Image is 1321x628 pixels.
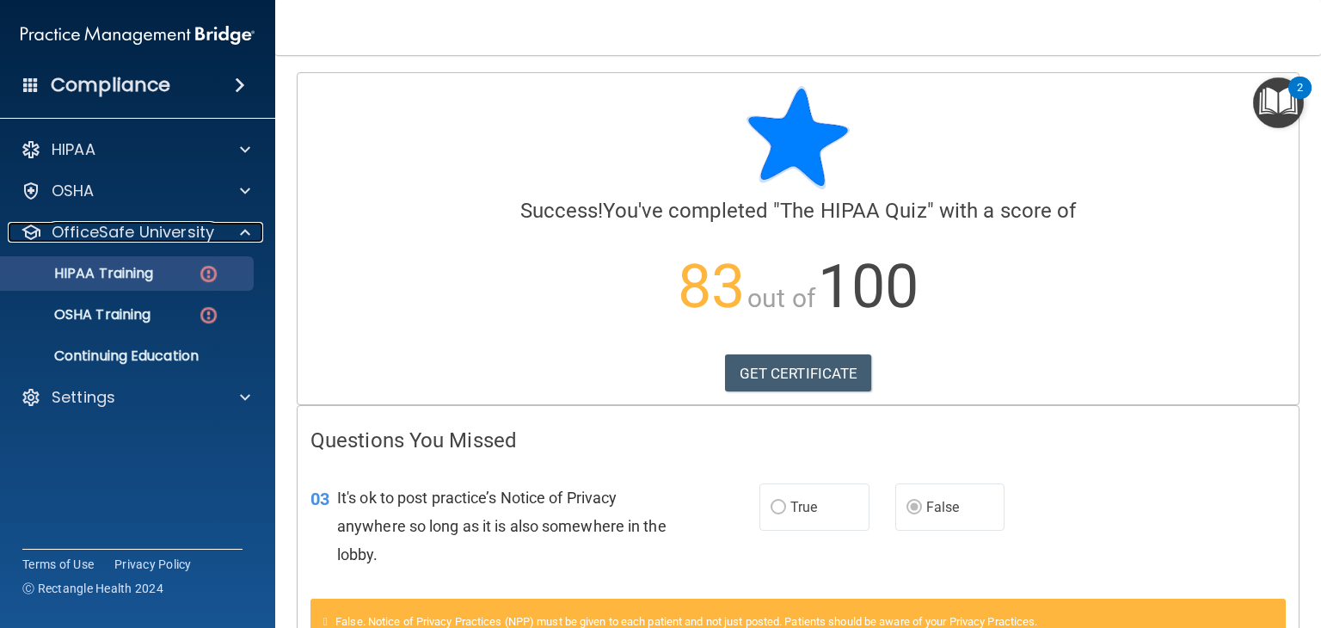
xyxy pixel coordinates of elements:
span: out of [747,283,815,313]
span: It's ok to post practice’s Notice of Privacy anywhere so long as it is also somewhere in the lobby. [337,489,667,563]
span: True [790,499,817,515]
span: Success! [520,199,604,223]
input: True [771,502,786,514]
span: False [926,499,960,515]
a: GET CERTIFICATE [725,354,872,392]
span: 100 [818,251,919,322]
img: PMB logo [21,18,255,52]
a: OSHA [21,181,250,201]
p: HIPAA [52,139,95,160]
span: False. Notice of Privacy Practices (NPP) must be given to each patient and not just posted. Patie... [335,615,1037,628]
p: HIPAA Training [11,265,153,282]
div: 2 [1297,88,1303,110]
p: OSHA Training [11,306,151,323]
h4: Questions You Missed [310,429,1286,452]
p: Continuing Education [11,348,246,365]
a: OfficeSafe University [21,222,250,243]
iframe: Drift Widget Chat Controller [1235,518,1300,583]
span: The HIPAA Quiz [780,199,926,223]
a: Settings [21,387,250,408]
h4: You've completed " " with a score of [310,200,1286,222]
img: danger-circle.6113f641.png [198,263,219,285]
span: Ⓒ Rectangle Health 2024 [22,580,163,597]
input: False [906,502,922,514]
button: Open Resource Center, 2 new notifications [1253,77,1304,128]
a: Privacy Policy [114,556,192,573]
p: OSHA [52,181,95,201]
a: HIPAA [21,139,250,160]
img: blue-star-rounded.9d042014.png [747,86,850,189]
a: Terms of Use [22,556,94,573]
p: Settings [52,387,115,408]
h4: Compliance [51,73,170,97]
span: 03 [310,489,329,509]
p: OfficeSafe University [52,222,214,243]
img: danger-circle.6113f641.png [198,305,219,326]
span: 83 [678,251,745,322]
